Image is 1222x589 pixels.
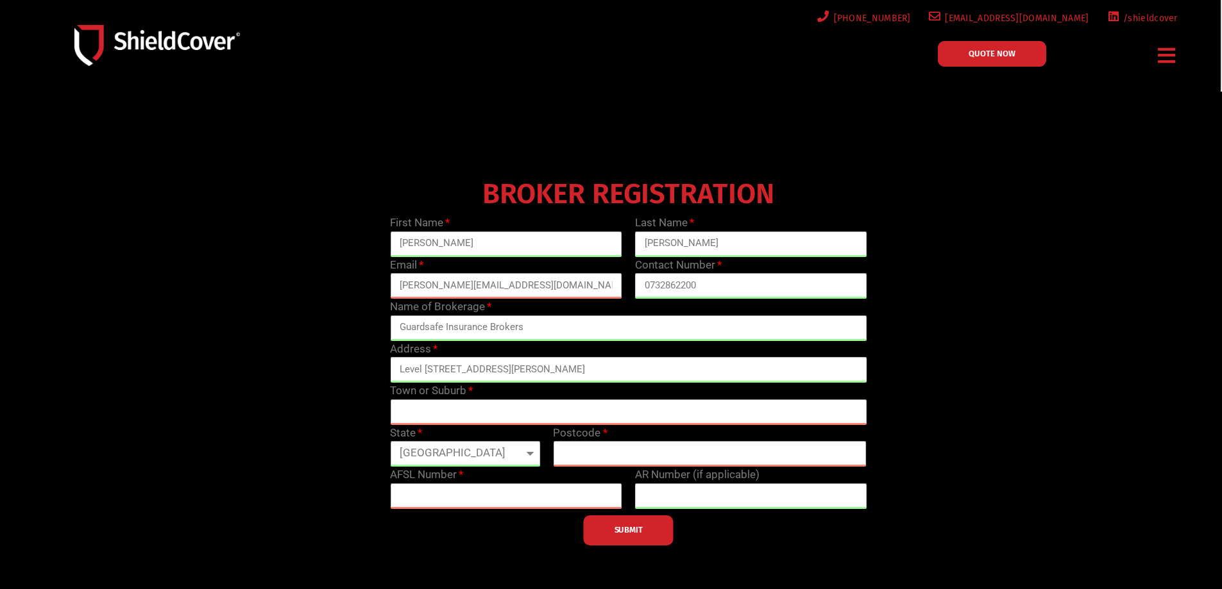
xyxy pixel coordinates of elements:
label: State [390,425,422,442]
label: First Name [390,215,450,231]
label: Address [390,341,437,358]
span: /shieldcover [1119,10,1178,26]
h4: BROKER REGISTRATION [384,187,873,202]
img: Shield-Cover-Underwriting-Australia-logo-full [74,25,240,65]
label: Last Name [635,215,694,231]
span: QUOTE NOW [969,49,1015,58]
a: [PHONE_NUMBER] [815,10,911,26]
label: AR Number (if applicable) [635,467,760,483]
label: Email [390,257,423,274]
label: AFSL Number [390,467,463,483]
label: Contact Number [635,257,722,274]
a: QUOTE NOW [938,41,1046,67]
a: /shieldcover [1105,10,1178,26]
a: [EMAIL_ADDRESS][DOMAIN_NAME] [926,10,1089,26]
span: [PHONE_NUMBER] [829,10,911,26]
label: Name of Brokerage [390,299,491,315]
div: Menu Toggle [1153,40,1181,71]
label: Town or Suburb [390,383,473,399]
label: Postcode [553,425,607,442]
button: SUBMIT [584,515,674,545]
span: SUBMIT [615,529,643,531]
span: [EMAIL_ADDRESS][DOMAIN_NAME] [940,10,1089,26]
